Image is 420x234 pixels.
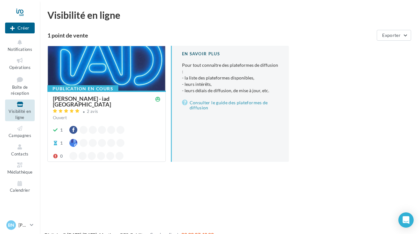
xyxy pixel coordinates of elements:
[182,81,279,87] li: - leurs intérêts,
[18,222,27,228] p: [PERSON_NAME]
[8,222,14,228] span: Bn
[60,140,63,146] div: 1
[377,30,411,41] button: Exporter
[53,115,67,120] span: Ouvert
[11,85,29,96] span: Boîte de réception
[11,151,29,156] span: Contacts
[5,56,35,71] a: Opérations
[8,47,32,52] span: Notifications
[398,212,414,228] div: Open Intercom Messenger
[53,108,160,116] a: 2 avis
[5,219,35,231] a: Bn [PERSON_NAME]
[5,74,35,97] a: Boîte de réception
[87,109,98,114] div: 2 avis
[9,109,31,120] span: Visibilité en ligne
[182,75,279,81] li: - la liste des plateformes disponibles,
[182,87,279,94] li: - leurs délais de diffusion, de mise à jour, etc.
[5,124,35,139] a: Campagnes
[5,100,35,121] a: Visibilité en ligne
[47,10,412,20] div: Visibilité en ligne
[60,153,63,159] div: 0
[47,85,118,92] div: Publication en cours
[5,179,35,194] a: Calendrier
[7,169,33,175] span: Médiathèque
[9,65,31,70] span: Opérations
[5,23,35,33] div: Nouvelle campagne
[182,51,279,57] div: En savoir plus
[9,133,31,138] span: Campagnes
[5,142,35,158] a: Contacts
[47,32,374,38] div: 1 point de vente
[60,127,63,133] div: 1
[182,62,279,94] p: Pour tout connaître des plateformes de diffusion :
[5,160,35,176] a: Médiathèque
[182,99,279,112] a: Consulter le guide des plateformes de diffusion
[382,32,401,38] span: Exporter
[53,96,155,107] div: [PERSON_NAME] - iad [GEOGRAPHIC_DATA]
[10,188,30,193] span: Calendrier
[5,23,35,33] button: Créer
[5,38,35,53] button: Notifications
